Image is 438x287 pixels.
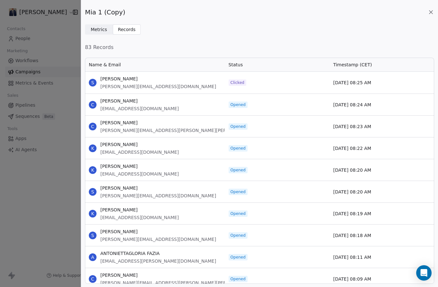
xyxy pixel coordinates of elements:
span: Opened [231,124,246,129]
span: [PERSON_NAME] [100,76,216,82]
span: [PERSON_NAME] [100,141,179,148]
span: C [89,101,97,109]
span: [DATE] 08:20 AM [333,167,371,173]
span: [PERSON_NAME][EMAIL_ADDRESS][DOMAIN_NAME] [100,236,216,242]
span: A [89,253,97,261]
span: Timestamp (CET) [333,61,372,68]
span: K [89,166,97,174]
span: [PERSON_NAME] [100,228,216,235]
span: [DATE] 08:19 AM [333,210,371,217]
span: Opened [231,189,246,194]
span: Status [229,61,243,68]
span: [EMAIL_ADDRESS][DOMAIN_NAME] [100,214,179,221]
span: [DATE] 08:20 AM [333,189,371,195]
span: [DATE] 08:22 AM [333,145,371,152]
span: [PERSON_NAME] [100,98,179,104]
span: Opened [231,168,246,173]
span: [DATE] 08:11 AM [333,254,371,260]
span: Opened [231,211,246,216]
span: [EMAIL_ADDRESS][DOMAIN_NAME] [100,149,179,155]
span: Opened [231,276,246,282]
div: Open Intercom Messenger [416,265,432,281]
span: [DATE] 08:23 AM [333,123,371,130]
span: [PERSON_NAME] [100,207,179,213]
span: [PERSON_NAME] [100,185,216,191]
span: S [89,188,97,196]
span: [DATE] 08:25 AM [333,79,371,86]
span: S [89,79,97,86]
span: K [89,210,97,217]
span: [PERSON_NAME][EMAIL_ADDRESS][DOMAIN_NAME] [100,83,216,90]
span: Opened [231,233,246,238]
span: [EMAIL_ADDRESS][DOMAIN_NAME] [100,171,179,177]
span: Opened [231,102,246,107]
span: [EMAIL_ADDRESS][DOMAIN_NAME] [100,105,179,112]
span: [PERSON_NAME][EMAIL_ADDRESS][PERSON_NAME][PERSON_NAME][DOMAIN_NAME] [100,280,291,286]
span: [DATE] 08:09 AM [333,276,371,282]
span: [DATE] 08:18 AM [333,232,371,239]
span: 83 Records [85,44,434,51]
span: C [89,123,97,130]
span: S [89,232,97,239]
span: Metrics [91,26,107,33]
span: ANTONIETTAGLORIA FAZIA [100,250,216,257]
span: [PERSON_NAME] [100,119,291,126]
span: [EMAIL_ADDRESS][PERSON_NAME][DOMAIN_NAME] [100,258,216,264]
span: Opened [231,255,246,260]
span: K [89,144,97,152]
span: C [89,275,97,283]
span: Opened [231,146,246,151]
span: [PERSON_NAME] [100,272,291,278]
span: Mia 1 (Copy) [85,8,125,17]
span: [DATE] 08:24 AM [333,102,371,108]
span: [PERSON_NAME] [100,163,179,169]
span: [PERSON_NAME][EMAIL_ADDRESS][PERSON_NAME][PERSON_NAME][DOMAIN_NAME] [100,127,291,134]
span: Name & Email [89,61,121,68]
span: [PERSON_NAME][EMAIL_ADDRESS][DOMAIN_NAME] [100,193,216,199]
span: Clicked [231,80,244,85]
